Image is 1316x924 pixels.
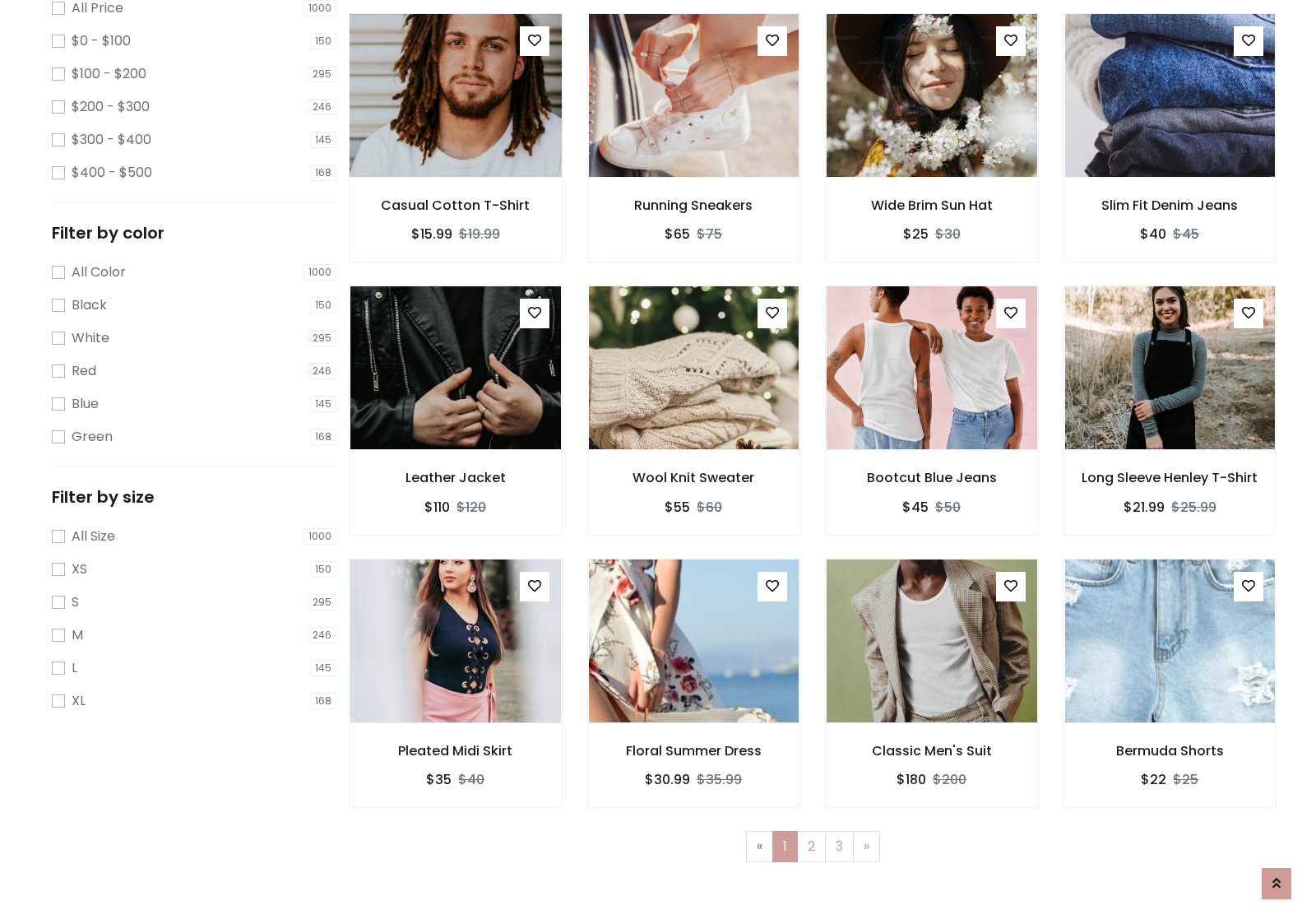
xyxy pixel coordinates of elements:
h6: Leather Jacket [350,470,562,485]
h6: Bermuda Shorts [1064,743,1277,759]
h6: Floral Summer Dress [588,743,800,759]
span: 1000 [304,528,336,545]
h6: Classic Men's Suit [826,743,1038,759]
span: » [864,837,869,856]
label: Green [72,427,113,447]
h6: $21.99 [1124,499,1165,515]
span: 150 [310,561,336,578]
label: $0 - $100 [72,31,131,51]
span: 295 [308,594,336,611]
label: Red [72,361,96,381]
del: $19.99 [459,225,500,244]
h6: Casual Cotton T-Shirt [350,197,562,213]
h5: Filter by color [52,223,336,243]
a: 1 [772,831,798,862]
span: 145 [310,396,336,412]
label: White [72,328,109,348]
label: All Color [72,262,126,282]
del: $50 [935,498,961,517]
span: 150 [310,33,336,49]
h6: Long Sleeve Henley T-Shirt [1064,470,1277,485]
h6: $180 [897,772,926,787]
span: 145 [310,132,336,148]
h6: $15.99 [411,226,452,242]
del: $45 [1173,225,1199,244]
h6: $45 [902,499,929,515]
del: $25 [1173,770,1198,789]
h6: Wide Brim Sun Hat [826,197,1038,213]
h6: $110 [424,499,450,515]
span: 246 [308,627,336,643]
label: S [72,592,79,612]
label: Blue [72,394,99,414]
h6: Wool Knit Sweater [588,470,800,485]
span: 246 [308,363,336,379]
h6: $30.99 [645,772,690,787]
label: L [72,658,77,678]
span: 295 [308,66,336,82]
del: $120 [456,498,486,517]
label: XS [72,560,87,579]
h6: $65 [665,226,690,242]
del: $200 [933,770,966,789]
h6: $22 [1141,772,1166,787]
a: Next [853,831,880,862]
label: All Size [72,527,115,546]
del: $40 [458,770,484,789]
span: 150 [310,297,336,313]
label: $200 - $300 [72,97,150,117]
label: M [72,625,83,645]
h6: Pleated Midi Skirt [350,743,562,759]
h6: Bootcut Blue Jeans [826,470,1038,485]
span: 168 [310,165,336,181]
label: $100 - $200 [72,64,146,84]
label: XL [72,691,86,711]
nav: Page navigation [361,831,1264,862]
h6: $35 [426,772,452,787]
h6: Running Sneakers [588,197,800,213]
label: Black [72,295,107,315]
span: 168 [310,429,336,445]
label: $300 - $400 [72,130,151,150]
h6: $55 [665,499,690,515]
del: $60 [697,498,722,517]
span: 295 [308,330,336,346]
span: 168 [310,693,336,709]
label: $400 - $500 [72,163,152,183]
span: 145 [310,660,336,676]
del: $35.99 [697,770,742,789]
del: $25.99 [1171,498,1216,517]
h6: $25 [903,226,929,242]
span: 1000 [304,264,336,281]
a: 3 [825,831,854,862]
del: $30 [935,225,961,244]
a: 2 [797,831,826,862]
h6: $40 [1140,226,1166,242]
h5: Filter by size [52,487,336,507]
span: 246 [308,99,336,115]
del: $75 [697,225,722,244]
h6: Slim Fit Denim Jeans [1064,197,1277,213]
